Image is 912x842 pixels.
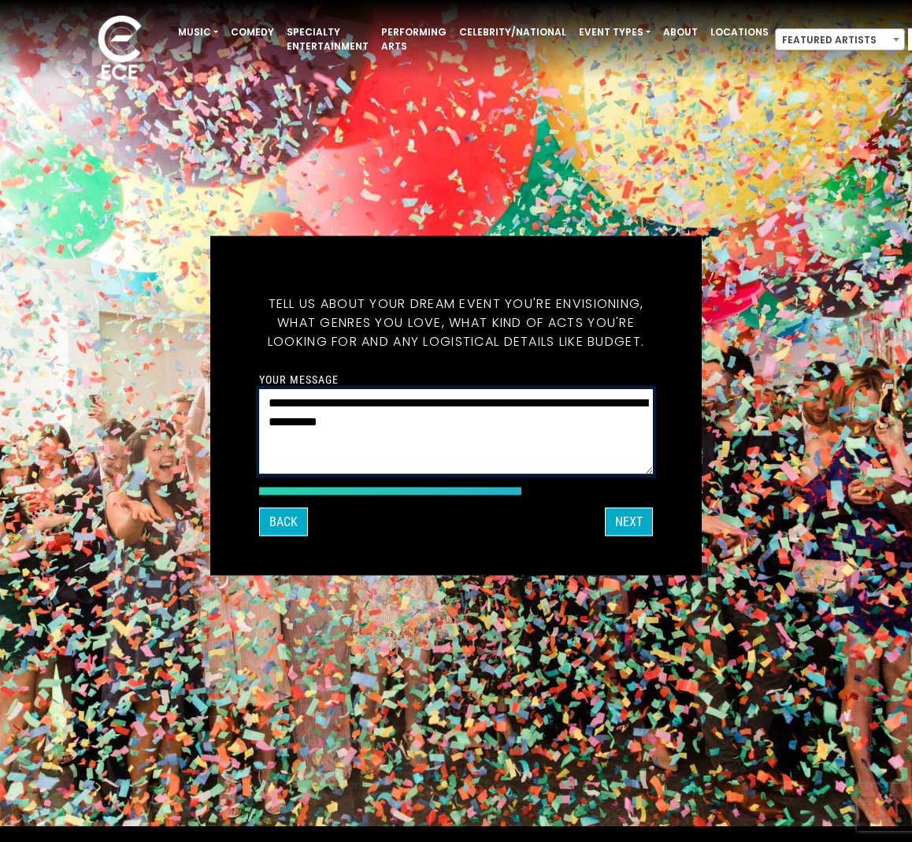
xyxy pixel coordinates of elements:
a: Music [172,19,224,46]
button: Next [605,507,653,536]
a: About [657,19,704,46]
span: Featured Artists [775,28,905,50]
span: Featured Artists [776,29,904,51]
a: Performing Arts [375,19,453,60]
a: Specialty Entertainment [280,19,375,60]
img: ece_new_logo_whitev2-1.png [80,11,159,87]
a: Celebrity/National [453,19,573,46]
a: Locations [704,19,775,46]
label: Your message [259,372,339,386]
a: Event Types [573,19,657,46]
button: Back [259,507,308,536]
h5: Tell us about your dream event you're envisioning, what genres you love, what kind of acts you're... [259,275,653,369]
a: Comedy [224,19,280,46]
